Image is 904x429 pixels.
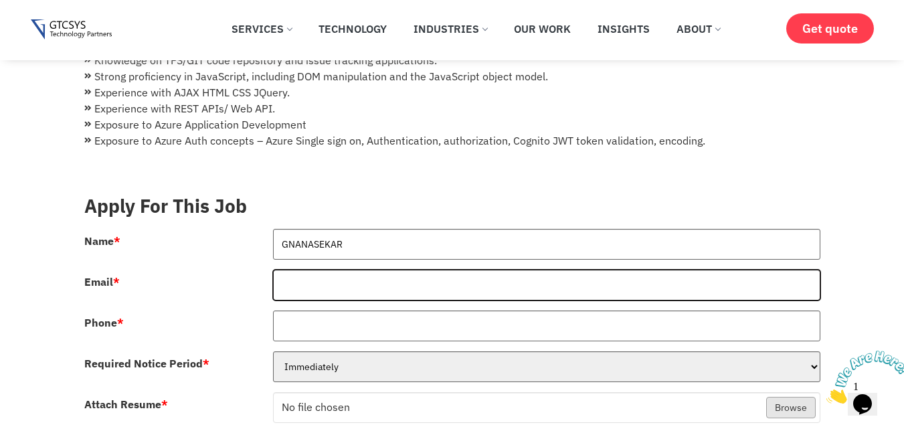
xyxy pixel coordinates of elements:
[786,13,874,44] a: Get quote
[821,345,904,409] iframe: chat widget
[84,236,120,246] label: Name
[84,317,124,328] label: Phone
[802,21,858,35] span: Get quote
[84,358,209,369] label: Required Notice Period
[587,14,660,44] a: Insights
[504,14,581,44] a: Our Work
[84,195,820,218] h3: Apply For This Job
[84,399,168,410] label: Attach Resume
[221,14,302,44] a: Services
[5,5,88,58] img: Chat attention grabber
[84,116,820,133] li: Exposure to Azure Application Development
[84,84,820,100] li: Experience with AJAX HTML CSS JQuery.
[84,133,820,149] li: Exposure to Azure Auth concepts – Azure Single sign on, Authentication, authorization, Cognito JW...
[84,68,820,84] li: Strong proficiency in JavaScript, including DOM manipulation and the JavaScript object model.
[308,14,397,44] a: Technology
[666,14,730,44] a: About
[84,276,120,287] label: Email
[403,14,497,44] a: Industries
[84,100,820,116] li: Experience with REST APIs/ Web API.
[5,5,11,17] span: 1
[31,19,112,40] img: Gtcsys logo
